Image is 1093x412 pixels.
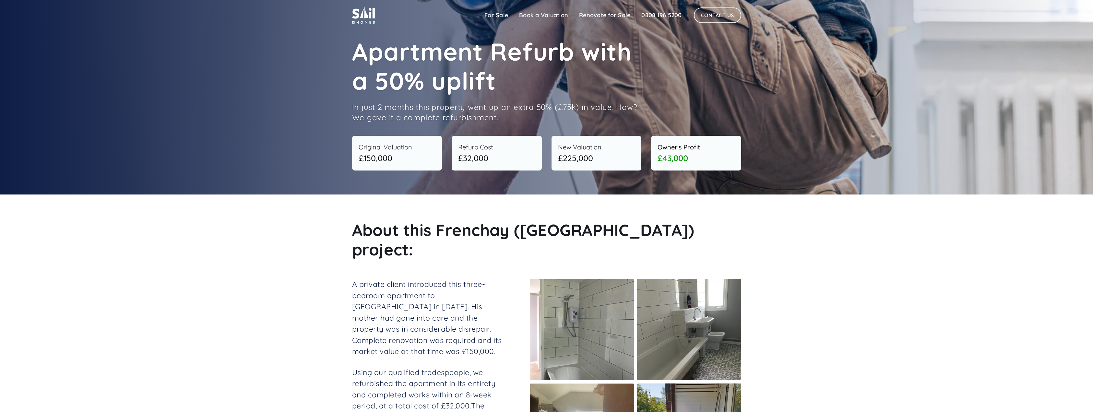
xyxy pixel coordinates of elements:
[458,152,535,164] div: £32,000
[658,142,735,152] div: Owner's Profit
[352,37,644,95] h1: Apartment Refurb with a 50% uplift
[636,9,687,22] a: 0808 196 5200
[574,9,636,22] a: Renovate for Sale
[352,102,644,123] p: In just 2 months this property went up an extra 50% (£75k) in value. How? We gave it a complete r...
[658,152,735,164] div: £43,000
[694,7,741,23] a: Contact Us
[458,142,535,152] div: Refurb Cost
[359,152,436,164] div: £150,000
[352,6,375,24] img: sail home logo
[352,220,741,259] h2: About this Frenchay ([GEOGRAPHIC_DATA]) project:
[359,142,436,152] div: Original Valuation
[558,142,635,152] div: New Valuation
[479,9,514,22] a: For Sale
[514,9,574,22] a: Book a Valuation
[558,152,635,164] div: £225,000
[352,279,511,357] p: A private client introduced this three-bedroom apartment to [GEOGRAPHIC_DATA] in [DATE]. His moth...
